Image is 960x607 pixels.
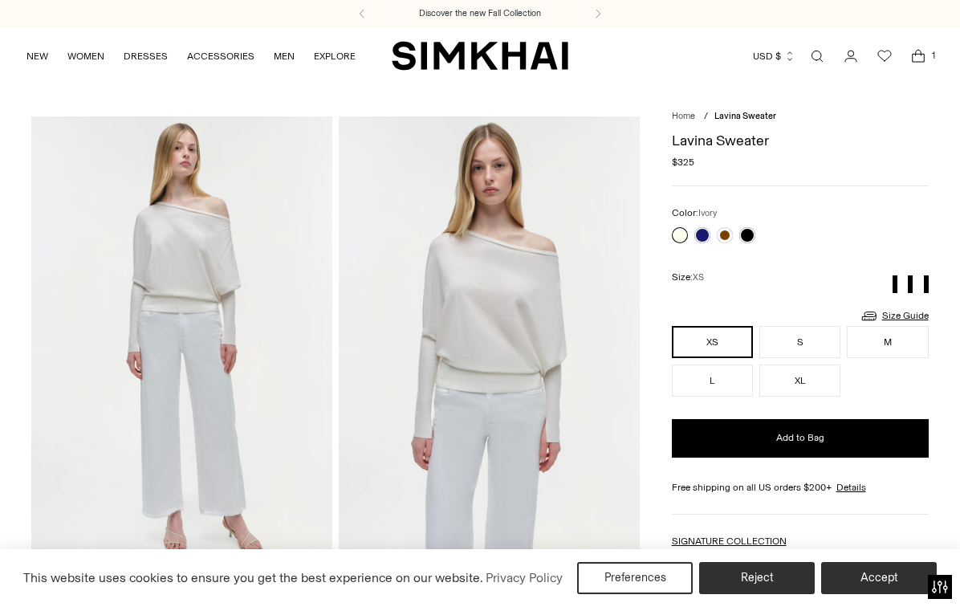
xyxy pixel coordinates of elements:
[704,110,708,124] div: /
[26,39,48,74] a: NEW
[776,431,824,445] span: Add to Bag
[902,40,934,72] a: Open cart modal
[577,562,693,594] button: Preferences
[699,562,815,594] button: Reject
[67,39,104,74] a: WOMEN
[672,110,929,124] nav: breadcrumbs
[672,111,695,121] a: Home
[868,40,901,72] a: Wishlist
[801,40,833,72] a: Open search modal
[672,326,753,358] button: XS
[672,270,704,285] label: Size:
[836,480,866,495] a: Details
[926,48,941,63] span: 1
[672,133,929,148] h1: Lavina Sweater
[860,306,929,326] a: Size Guide
[821,562,937,594] button: Accept
[693,272,704,283] span: XS
[672,365,753,397] button: L
[392,40,568,71] a: SIMKHAI
[714,111,776,121] span: Lavina Sweater
[753,39,795,74] button: USD $
[835,40,867,72] a: Go to the account page
[483,566,565,590] a: Privacy Policy (opens in a new tab)
[23,570,483,585] span: This website uses cookies to ensure you get the best experience on our website.
[698,208,717,218] span: Ivory
[31,116,332,568] img: Lavina Sweater
[759,326,840,358] button: S
[847,326,928,358] button: M
[274,39,295,74] a: MEN
[672,206,717,221] label: Color:
[672,419,929,458] button: Add to Bag
[124,39,168,74] a: DRESSES
[314,39,356,74] a: EXPLORE
[672,155,694,169] span: $325
[759,365,840,397] button: XL
[339,116,640,568] img: Lavina Sweater
[187,39,254,74] a: ACCESSORIES
[419,7,541,20] a: Discover the new Fall Collection
[672,480,929,495] div: Free shipping on all US orders $200+
[672,536,787,547] a: SIGNATURE COLLECTION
